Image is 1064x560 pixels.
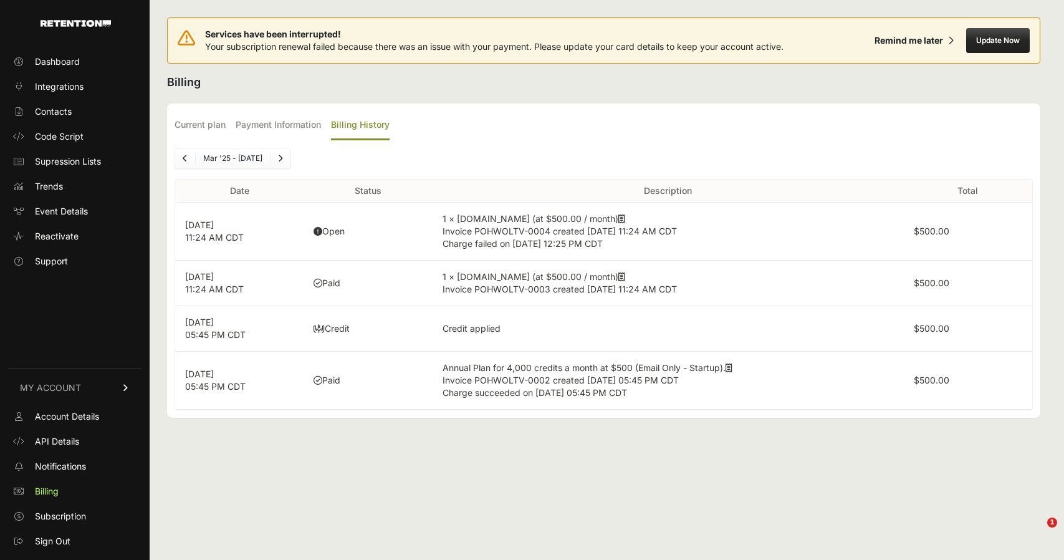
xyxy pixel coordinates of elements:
[205,28,784,41] span: Services have been interrupted!
[304,306,432,352] td: Credit
[904,180,1032,203] th: Total
[331,111,390,140] label: Billing History
[443,387,627,398] span: Charge succeeded on [DATE] 05:45 PM CDT
[443,226,677,236] span: Invoice POHWOLTV-0004 created [DATE] 11:24 AM CDT
[35,230,79,243] span: Reactivate
[875,34,943,47] div: Remind me later
[433,203,904,261] td: 1 × [DOMAIN_NAME] (at $500.00 / month)
[443,284,677,294] span: Invoice POHWOLTV-0003 created [DATE] 11:24 AM CDT
[914,375,949,385] label: $500.00
[35,180,63,193] span: Trends
[304,261,432,306] td: Paid
[7,176,142,196] a: Trends
[35,105,72,118] span: Contacts
[20,382,81,394] span: MY ACCOUNT
[7,201,142,221] a: Event Details
[7,77,142,97] a: Integrations
[41,20,111,27] img: Retention.com
[175,148,195,168] a: Previous
[236,111,321,140] label: Payment Information
[7,251,142,271] a: Support
[304,180,432,203] th: Status
[271,148,290,168] a: Next
[35,460,86,473] span: Notifications
[35,485,59,498] span: Billing
[35,130,84,143] span: Code Script
[914,278,949,288] label: $500.00
[7,52,142,72] a: Dashboard
[7,506,142,526] a: Subscription
[433,261,904,306] td: 1 × [DOMAIN_NAME] (at $500.00 / month)
[433,352,904,410] td: Annual Plan for 4,000 credits a month at $500 (Email Only - Startup).
[185,316,294,341] p: [DATE] 05:45 PM CDT
[304,203,432,261] td: Open
[443,375,679,385] span: Invoice POHWOLTV-0002 created [DATE] 05:45 PM CDT
[35,255,68,268] span: Support
[35,205,88,218] span: Event Details
[304,352,432,410] td: Paid
[185,271,294,296] p: [DATE] 11:24 AM CDT
[7,531,142,551] a: Sign Out
[35,435,79,448] span: API Details
[7,226,142,246] a: Reactivate
[35,155,101,168] span: Supression Lists
[195,153,270,163] li: Mar '25 - [DATE]
[35,535,70,548] span: Sign Out
[185,219,294,244] p: [DATE] 11:24 AM CDT
[443,238,603,249] span: Charge failed on [DATE] 12:25 PM CDT
[35,56,80,68] span: Dashboard
[1022,518,1052,548] iframe: Intercom live chat
[7,127,142,147] a: Code Script
[35,80,84,93] span: Integrations
[35,510,86,523] span: Subscription
[7,407,142,427] a: Account Details
[7,432,142,451] a: API Details
[1047,518,1057,528] span: 1
[914,226,949,236] label: $500.00
[7,481,142,501] a: Billing
[7,456,142,476] a: Notifications
[433,306,904,352] td: Credit applied
[914,323,949,334] label: $500.00
[7,152,142,171] a: Supression Lists
[35,410,99,423] span: Account Details
[167,74,1040,91] h2: Billing
[966,28,1030,53] button: Update Now
[185,368,294,393] p: [DATE] 05:45 PM CDT
[175,111,226,140] label: Current plan
[175,180,304,203] th: Date
[870,29,959,52] button: Remind me later
[7,102,142,122] a: Contacts
[433,180,904,203] th: Description
[205,41,784,52] span: Your subscription renewal failed because there was an issue with your payment. Please update your...
[7,369,142,407] a: MY ACCOUNT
